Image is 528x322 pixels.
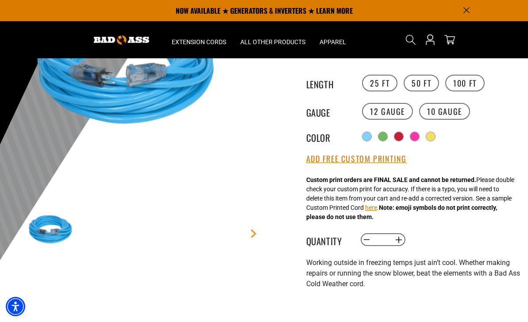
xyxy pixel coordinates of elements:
[306,258,520,288] span: Working outside in freezing temps just ain’t cool. Whether making repairs or running the snow blo...
[306,234,351,246] label: Quantity
[306,154,407,164] button: Add Free Custom Printing
[26,205,77,256] img: Light Blue
[404,33,418,47] summary: Search
[320,38,346,46] span: Apparel
[249,229,258,238] a: Next
[165,21,233,58] summary: Extension Cords
[306,204,497,220] strong: Note: emoji symbols do not print correctly, please do not use them.
[362,75,397,91] label: 25 FT
[404,75,439,91] label: 50 FT
[443,34,457,45] a: cart
[172,38,226,46] span: Extension Cords
[362,103,413,120] label: 12 Gauge
[306,77,351,89] legend: Length
[240,38,305,46] span: All Other Products
[365,203,377,212] button: here
[306,106,351,117] legend: Gauge
[94,35,149,45] img: Bad Ass Extension Cords
[6,297,25,316] div: Accessibility Menu
[306,131,351,142] legend: Color
[423,21,437,58] a: Open this option
[312,21,353,58] summary: Apparel
[419,103,470,120] label: 10 Gauge
[306,176,476,183] strong: Custom print orders are FINAL SALE and cannot be returned.
[233,21,312,58] summary: All Other Products
[306,175,514,222] div: Please double check your custom print for accuracy. If there is a typo, you will need to delete t...
[445,75,485,91] label: 100 FT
